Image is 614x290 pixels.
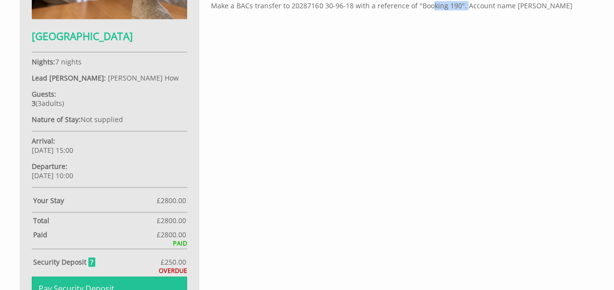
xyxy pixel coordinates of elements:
[33,196,157,205] strong: Your Stay
[108,73,179,83] span: [PERSON_NAME] How
[33,230,157,239] strong: Paid
[32,12,187,43] a: [GEOGRAPHIC_DATA]
[38,99,42,108] span: 3
[32,73,106,83] strong: Lead [PERSON_NAME]:
[32,99,64,108] span: ( )
[32,115,81,124] strong: Nature of Stay:
[33,257,96,267] strong: Security Deposit
[32,136,55,145] strong: Arrival:
[157,216,186,225] span: £
[59,99,62,108] span: s
[38,99,62,108] span: adult
[32,89,56,99] strong: Guests:
[32,162,67,171] strong: Departure:
[161,196,186,205] span: 2800.00
[157,196,186,205] span: £
[32,115,187,124] p: Not supplied
[32,57,55,66] strong: Nights:
[32,239,187,248] div: PAID
[157,230,186,239] span: £
[33,216,157,225] strong: Total
[161,230,186,239] span: 2800.00
[165,257,186,267] span: 250.00
[32,99,36,108] strong: 3
[32,29,187,43] h2: [GEOGRAPHIC_DATA]
[32,162,187,180] p: [DATE] 10:00
[32,136,187,155] p: [DATE] 15:00
[161,216,186,225] span: 2800.00
[161,257,186,267] span: £
[32,57,187,66] p: 7 nights
[32,267,187,275] div: OVERDUE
